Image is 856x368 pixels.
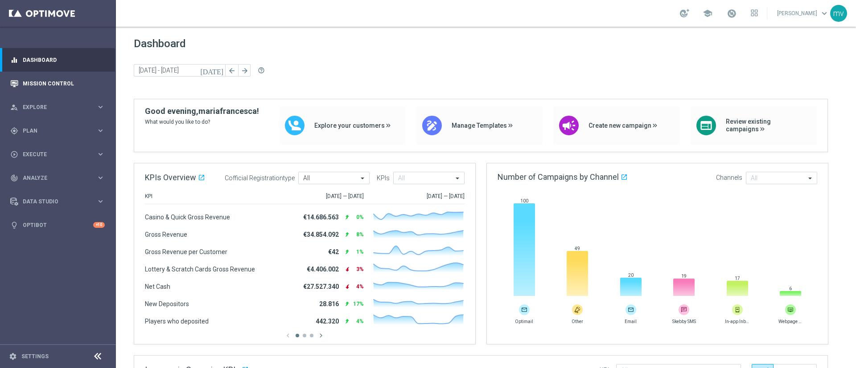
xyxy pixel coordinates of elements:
button: track_changes Analyze keyboard_arrow_right [10,174,105,182]
button: gps_fixed Plan keyboard_arrow_right [10,127,105,134]
div: Analyze [10,174,96,182]
a: Mission Control [23,72,105,95]
a: Dashboard [23,48,105,72]
div: +10 [93,222,105,228]
span: Plan [23,128,96,133]
div: Explore [10,103,96,111]
i: gps_fixed [10,127,18,135]
i: keyboard_arrow_right [96,126,105,135]
i: person_search [10,103,18,111]
i: track_changes [10,174,18,182]
i: keyboard_arrow_right [96,150,105,158]
button: Data Studio keyboard_arrow_right [10,198,105,205]
a: Settings [21,354,49,359]
i: lightbulb [10,221,18,229]
div: Mission Control [10,72,105,95]
button: equalizer Dashboard [10,57,105,64]
div: Data Studio [10,198,96,206]
span: Analyze [23,175,96,181]
div: Execute [10,150,96,158]
div: mv [830,5,847,22]
i: keyboard_arrow_right [96,197,105,206]
i: settings [9,352,17,360]
button: person_search Explore keyboard_arrow_right [10,104,105,111]
span: keyboard_arrow_down [819,8,829,18]
a: [PERSON_NAME]keyboard_arrow_down [776,7,830,20]
button: Mission Control [10,80,105,87]
span: Execute [23,152,96,157]
div: Plan [10,127,96,135]
div: Dashboard [10,48,105,72]
i: equalizer [10,56,18,64]
span: Data Studio [23,199,96,204]
a: Optibot [23,213,93,237]
button: play_circle_outline Execute keyboard_arrow_right [10,151,105,158]
i: play_circle_outline [10,150,18,158]
i: keyboard_arrow_right [96,174,105,182]
span: Explore [23,105,96,110]
span: school [703,8,712,18]
i: keyboard_arrow_right [96,103,105,111]
div: Optibot [10,213,105,237]
button: lightbulb Optibot +10 [10,222,105,229]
